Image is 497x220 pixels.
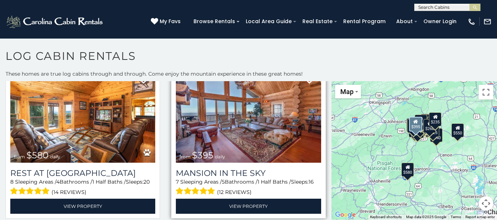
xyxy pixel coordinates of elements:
div: $255 [421,114,434,128]
a: Mansion In The Sky from $395 daily [176,66,321,163]
a: My Favs [151,18,182,26]
div: Sleeping Areas / Bathrooms / Sleeps: [176,178,321,197]
span: daily [215,154,225,159]
span: 8 [10,178,14,185]
span: 20 [143,178,150,185]
a: Report a map error [465,215,495,219]
span: 7 [176,178,179,185]
span: daily [50,154,60,159]
span: from [14,154,25,159]
span: 1 Half Baths / [92,178,126,185]
img: Google [333,210,358,220]
span: 5 [222,178,225,185]
span: My Favs [160,18,181,25]
div: $580 [401,162,414,176]
div: $275 [414,120,426,134]
a: Terms (opens in new tab) [451,215,461,219]
a: Rest at Mountain Crest from $580 daily [10,66,155,163]
span: 4 [56,178,60,185]
div: $295 [407,118,419,132]
a: Local Area Guide [242,16,295,27]
div: $235 [429,112,441,126]
img: phone-regular-white.png [468,18,476,26]
a: Mansion In The Sky [176,168,321,178]
a: Rest at [GEOGRAPHIC_DATA] [10,168,155,178]
span: $580 [26,150,49,161]
a: Open this area in Google Maps (opens a new window) [333,210,358,220]
span: Map data ©2025 Google [406,215,446,219]
a: About [393,16,416,27]
a: View Property [10,199,155,214]
span: (12 reviews) [217,187,252,197]
div: $240 [430,128,443,142]
span: 16 [309,178,314,185]
img: Rest at Mountain Crest [10,66,155,163]
div: $305 [415,114,427,128]
span: 1 Half Baths / [258,178,291,185]
a: View Property [176,199,321,214]
span: $395 [192,150,213,161]
button: Keyboard shortcuts [370,214,402,220]
span: (14 reviews) [52,187,86,197]
span: from [180,154,191,159]
button: Toggle fullscreen view [479,85,493,100]
div: $550 [451,123,464,137]
span: Map [340,88,354,95]
a: Owner Login [420,16,460,27]
img: White-1-2.png [6,14,105,29]
div: $305 [407,119,420,133]
div: Sleeping Areas / Bathrooms / Sleeps: [10,178,155,197]
img: Mansion In The Sky [176,66,321,163]
div: $325 [427,123,439,137]
div: $395 [409,117,422,131]
div: $320 [420,113,433,127]
a: Browse Rentals [190,16,239,27]
a: Real Estate [299,16,336,27]
div: $260 [423,119,436,133]
a: Rental Program [340,16,389,27]
div: $350 [411,124,424,138]
button: Map camera controls [479,196,493,211]
button: Change map style [335,85,361,98]
h3: Rest at Mountain Crest [10,168,155,178]
img: mail-regular-white.png [483,18,491,26]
